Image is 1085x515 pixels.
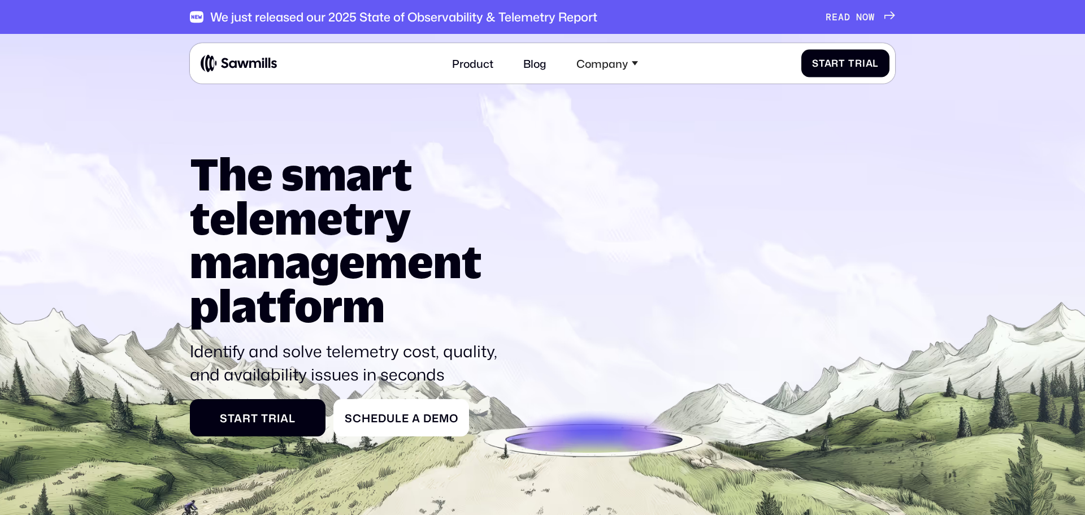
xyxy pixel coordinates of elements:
[826,11,875,23] div: READ NOW
[576,57,628,70] div: Company
[515,49,555,78] a: Blog
[826,11,895,23] a: READ NOW
[201,412,315,425] div: Start Trial
[801,49,890,77] a: Start Trial
[345,412,459,425] div: Schedule a Demo
[190,340,505,386] p: Identify and solve telemetry cost, quality, and availability issues in seconds
[444,49,502,78] a: Product
[812,58,879,69] div: Start Trial
[190,152,505,328] h1: The smart telemetry management platform
[333,399,469,436] a: Schedule a Demo
[190,399,325,436] a: Start Trial
[210,10,597,24] div: We just released our 2025 State of Observability & Telemetry Report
